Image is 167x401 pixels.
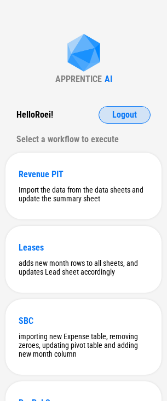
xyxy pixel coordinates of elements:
div: AI [105,74,112,84]
div: Hello Roei ! [16,106,53,124]
div: importing new Expense table, removing zeroes, updating pivot table and adding new month column [19,332,148,358]
div: SBC [19,316,148,326]
div: Leases [19,242,148,253]
span: Logout [112,111,137,119]
div: APPRENTICE [55,74,102,84]
div: Revenue PIT [19,169,148,179]
div: Import the data from the data sheets and update the summary sheet [19,185,148,203]
div: adds new month rows to all sheets, and updates Lead sheet accordingly [19,259,148,276]
div: Select a workflow to execute [16,131,151,148]
button: Logout [99,106,151,124]
img: Apprentice AI [62,34,106,74]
